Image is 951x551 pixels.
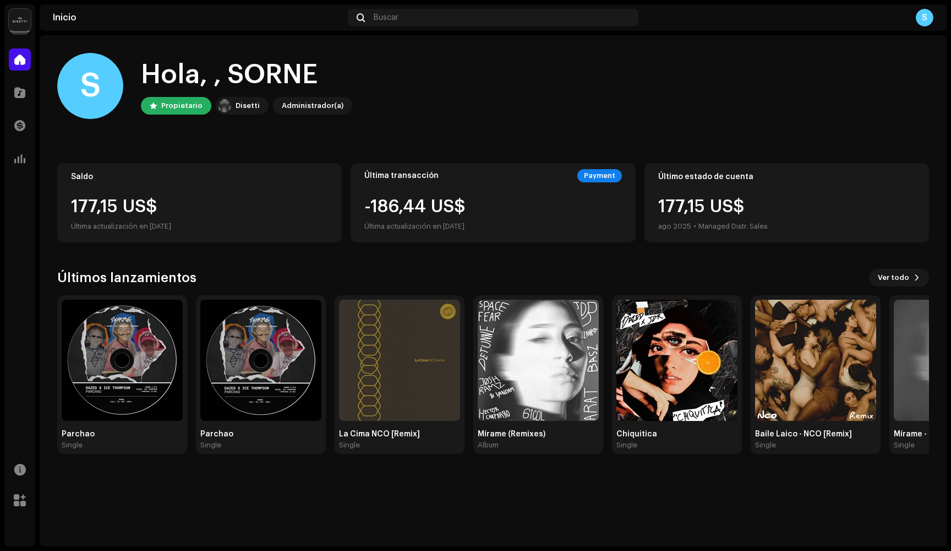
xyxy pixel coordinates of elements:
[71,172,328,181] div: Saldo
[282,99,343,112] div: Administrador(a)
[218,99,231,112] img: 02a7c2d3-3c89-4098-b12f-2ff2945c95ee
[916,9,933,26] div: S
[57,53,123,119] div: S
[374,13,398,22] span: Buscar
[53,13,343,22] div: Inicio
[62,430,183,439] div: Parchao
[755,300,876,421] img: 9f69a5dc-87b0-4d2b-aeb0-769817465431
[693,220,696,233] div: •
[141,57,352,93] div: Hola, , SORNE
[236,99,260,112] div: Disetti
[616,300,737,421] img: bc0431a5-7ff8-4159-883c-3db8258d530f
[658,172,915,181] div: Último estado de cuenta
[478,441,499,450] div: Album
[616,430,737,439] div: Chiquitica
[62,441,83,450] div: Single
[698,220,768,233] div: Managed Distr. Sales
[57,269,196,287] h3: Últimos lanzamientos
[339,430,460,439] div: La Cima NCO [Remix]
[364,171,439,180] div: Última transacción
[894,441,915,450] div: Single
[755,430,876,439] div: Baile Laico - NCO [Remix]
[339,441,360,450] div: Single
[71,220,328,233] div: Última actualización en [DATE]
[869,269,929,287] button: Ver todo
[658,220,691,233] div: ago 2025
[755,441,776,450] div: Single
[478,430,599,439] div: Mírame (Remixes)
[200,300,321,421] img: 6261f1de-ff23-4bb3-9fb1-278bee2185eb
[616,441,637,450] div: Single
[577,169,622,182] div: Payment
[644,163,929,242] re-o-card-value: Último estado de cuenta
[200,430,321,439] div: Parchao
[339,300,460,421] img: 3934788e-6dfa-417e-b683-3f879180ffc4
[878,267,909,289] span: Ver todo
[9,9,31,31] img: 02a7c2d3-3c89-4098-b12f-2ff2945c95ee
[57,163,342,242] re-o-card-value: Saldo
[161,99,203,112] div: Propietario
[478,300,599,421] img: 37306ec8-4072-4d5b-9ef6-35cc06c532ac
[200,441,221,450] div: Single
[364,220,466,233] div: Última actualización en [DATE]
[62,300,183,421] img: aef85f96-034f-48f6-a508-5150b5a9a42a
